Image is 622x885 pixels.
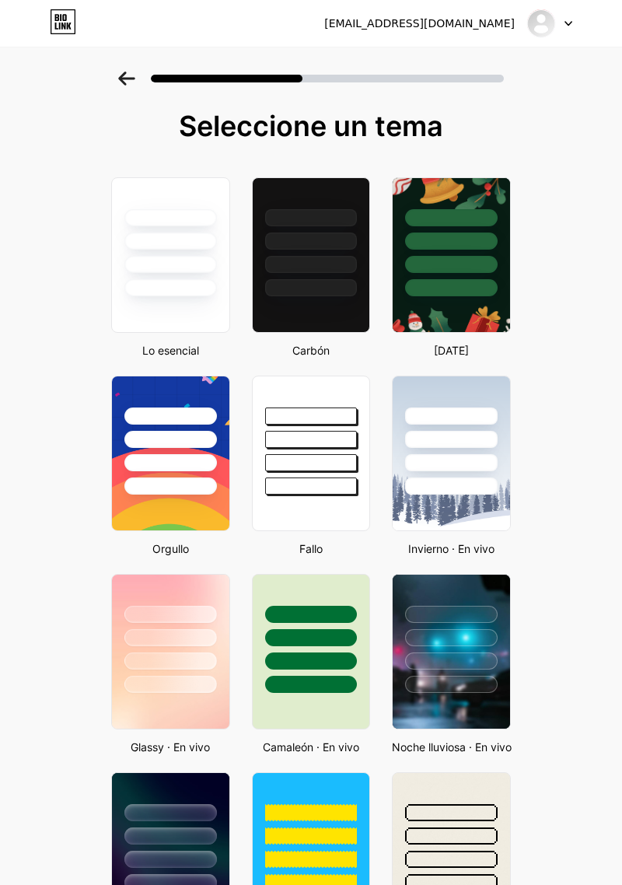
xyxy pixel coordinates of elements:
[179,109,443,143] font: Seleccione un tema
[324,17,515,30] font: [EMAIL_ADDRESS][DOMAIN_NAME]
[299,542,323,555] font: Fallo
[131,740,210,754] font: Glassy · En vivo
[434,344,469,357] font: [DATE]
[152,542,189,555] font: Orgullo
[263,740,359,754] font: Camaleón · En vivo
[142,344,199,357] font: Lo esencial
[392,740,512,754] font: Noche lluviosa · En vivo
[408,542,494,555] font: Invierno · En vivo
[526,9,556,38] img: Samantha Auxiliar
[292,344,330,357] font: Carbón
